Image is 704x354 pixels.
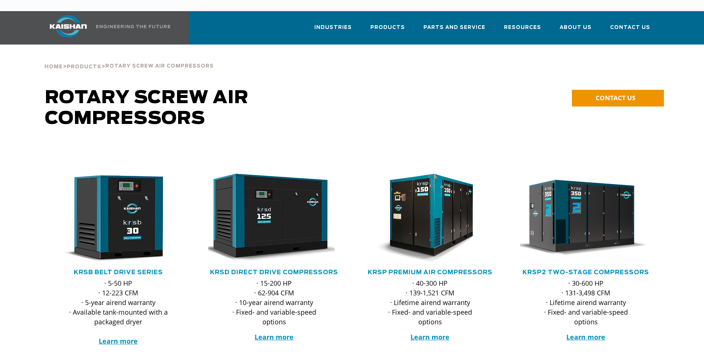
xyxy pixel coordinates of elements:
a: Resources [504,18,541,43]
div: krsp350 [520,174,652,263]
a: Contact Us [610,18,650,43]
img: Engineering the future [96,25,170,28]
a: KRSD Direct Drive Compressors [210,269,338,275]
span: Resources [504,23,541,32]
img: krsp350 [514,174,646,263]
p: · 15-200 HP · 62-904 CFM · 10-year airend warranty · Fixed- and variable-speed options [223,278,325,327]
span: Products [67,65,101,69]
div: > > [45,45,214,73]
div: krsd125 [208,174,340,263]
img: krsp150 [358,174,491,263]
img: krsd125 [203,174,335,263]
a: Learn more [99,337,138,345]
p: · 40-300 HP · 139-1,521 CFM · Lifetime airend warranty · Fixed- and variable-speed options [379,278,481,327]
img: krsb30 [47,174,179,263]
span: Contact Us [610,23,650,32]
p: · 5-50 HP · 12-223 CFM · 5-year airend warranty · Available tank-mounted with a packaged dryer [67,278,170,346]
span: Rotary Screw Air Compressors [45,89,249,128]
a: KRSP2 Two-Stage Compressors [523,269,649,275]
a: Industries [314,18,352,43]
a: About Us [560,18,592,43]
span: About Us [560,23,592,32]
span: Products [370,23,405,32]
a: CONTACT US [572,90,664,106]
a: Learn more [566,332,605,341]
div: krsp150 [364,174,496,263]
a: Home [45,63,63,70]
a: Parts and Service [423,18,485,43]
span: Home [45,65,63,69]
a: Products [370,18,405,43]
img: kaishan logo [40,15,96,37]
a: Learn more [410,332,449,341]
a: Products [67,63,101,70]
span: Parts and Service [423,23,485,32]
a: KRSB Belt Drive Series [74,269,163,275]
span: CONTACT US [596,94,635,102]
div: krsb30 [52,174,184,263]
a: KRSP Premium Air Compressors [368,269,492,275]
span: Industries [314,23,352,32]
a: Learn more [255,332,294,341]
a: Kaishan USA [40,11,172,45]
span: Rotary Screw Air Compressors [105,64,214,69]
p: · 30-600 HP · 131-3,498 CFM · Lifetime airend warranty · Fixed- and variable-speed options [535,278,637,327]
